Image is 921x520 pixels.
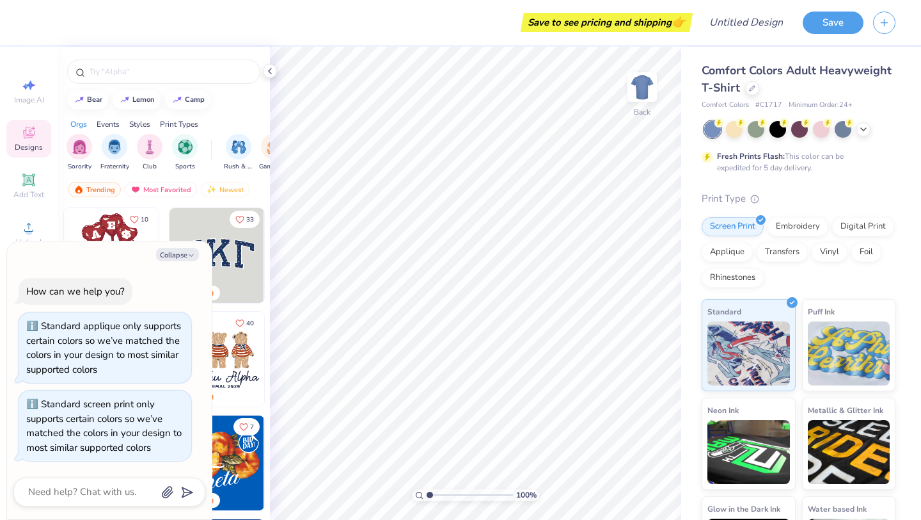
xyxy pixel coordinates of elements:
[137,134,162,172] button: filter button
[68,182,121,197] div: Trending
[13,190,44,200] span: Add Text
[137,134,162,172] div: filter for Club
[26,320,181,376] div: Standard applique only supports certain colors so we’ve matched the colors in your design to most...
[808,321,890,386] img: Puff Ink
[808,305,835,318] span: Puff Ink
[132,96,155,103] div: lemon
[717,150,874,174] div: This color can be expedited for 5 day delivery.
[201,182,249,197] div: Newest
[124,211,154,228] button: Like
[232,140,246,154] img: Rush & Bid Image
[803,12,863,34] button: Save
[169,208,264,303] img: 3b9aba4f-e317-4aa7-a679-c95a879539bd
[702,268,764,288] div: Rhinestones
[143,140,157,154] img: Club Image
[808,502,867,516] span: Water based Ink
[14,95,44,105] span: Image AI
[120,96,130,104] img: trend_line.gif
[767,217,828,236] div: Embroidery
[789,100,853,111] span: Minimum Order: 24 +
[832,217,894,236] div: Digital Print
[629,74,655,100] img: Back
[707,502,780,516] span: Glow in the Dark Ink
[207,185,217,194] img: Newest.gif
[259,162,288,172] span: Game Day
[141,216,148,223] span: 10
[702,243,753,262] div: Applique
[264,208,358,303] img: edfb13fc-0e43-44eb-bea2-bf7fc0dd67f9
[16,237,42,247] span: Upload
[156,248,199,261] button: Collapse
[100,162,129,172] span: Fraternity
[88,65,252,78] input: Try "Alpha"
[185,96,205,103] div: camp
[70,118,87,130] div: Orgs
[165,90,210,110] button: camp
[851,243,881,262] div: Foil
[246,216,254,223] span: 33
[707,420,790,484] img: Neon Ink
[250,424,254,430] span: 7
[259,134,288,172] div: filter for Game Day
[26,398,182,454] div: Standard screen print only supports certain colors so we’ve matched the colors in your design to ...
[230,314,260,332] button: Like
[97,118,120,130] div: Events
[175,162,195,172] span: Sports
[169,416,264,510] img: 8659caeb-cee5-4a4c-bd29-52ea2f761d42
[172,96,182,104] img: trend_line.gif
[72,140,87,154] img: Sorority Image
[158,208,253,303] img: e74243e0-e378-47aa-a400-bc6bcb25063a
[702,63,892,95] span: Comfort Colors Adult Heavyweight T-Shirt
[169,312,264,407] img: a3be6b59-b000-4a72-aad0-0c575b892a6b
[172,134,198,172] button: filter button
[233,418,260,435] button: Like
[113,90,161,110] button: lemon
[224,134,253,172] button: filter button
[267,140,281,154] img: Game Day Image
[699,10,793,35] input: Untitled Design
[634,106,650,118] div: Back
[67,134,92,172] button: filter button
[68,162,91,172] span: Sorority
[74,96,84,104] img: trend_line.gif
[757,243,808,262] div: Transfers
[259,134,288,172] button: filter button
[178,140,193,154] img: Sports Image
[67,90,108,110] button: bear
[702,100,749,111] span: Comfort Colors
[129,118,150,130] div: Styles
[100,134,129,172] button: filter button
[224,134,253,172] div: filter for Rush & Bid
[230,211,260,228] button: Like
[707,321,790,386] img: Standard
[246,320,254,327] span: 40
[755,100,782,111] span: # C1717
[64,208,159,303] img: 587403a7-0594-4a7f-b2bd-0ca67a3ff8dd
[702,217,764,236] div: Screen Print
[808,403,883,417] span: Metallic & Glitter Ink
[707,305,741,318] span: Standard
[107,140,122,154] img: Fraternity Image
[524,13,689,32] div: Save to see pricing and shipping
[672,14,686,29] span: 👉
[125,182,197,197] div: Most Favorited
[702,191,895,206] div: Print Type
[224,162,253,172] span: Rush & Bid
[264,416,358,510] img: f22b6edb-555b-47a9-89ed-0dd391bfae4f
[516,489,537,501] span: 100 %
[143,162,157,172] span: Club
[87,96,102,103] div: bear
[67,134,92,172] div: filter for Sorority
[74,185,84,194] img: trending.gif
[130,185,141,194] img: most_fav.gif
[26,285,125,298] div: How can we help you?
[812,243,847,262] div: Vinyl
[100,134,129,172] div: filter for Fraternity
[172,134,198,172] div: filter for Sports
[707,403,739,417] span: Neon Ink
[15,142,43,152] span: Designs
[808,420,890,484] img: Metallic & Glitter Ink
[160,118,198,130] div: Print Types
[717,151,785,161] strong: Fresh Prints Flash:
[264,312,358,407] img: d12c9beb-9502-45c7-ae94-40b97fdd6040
